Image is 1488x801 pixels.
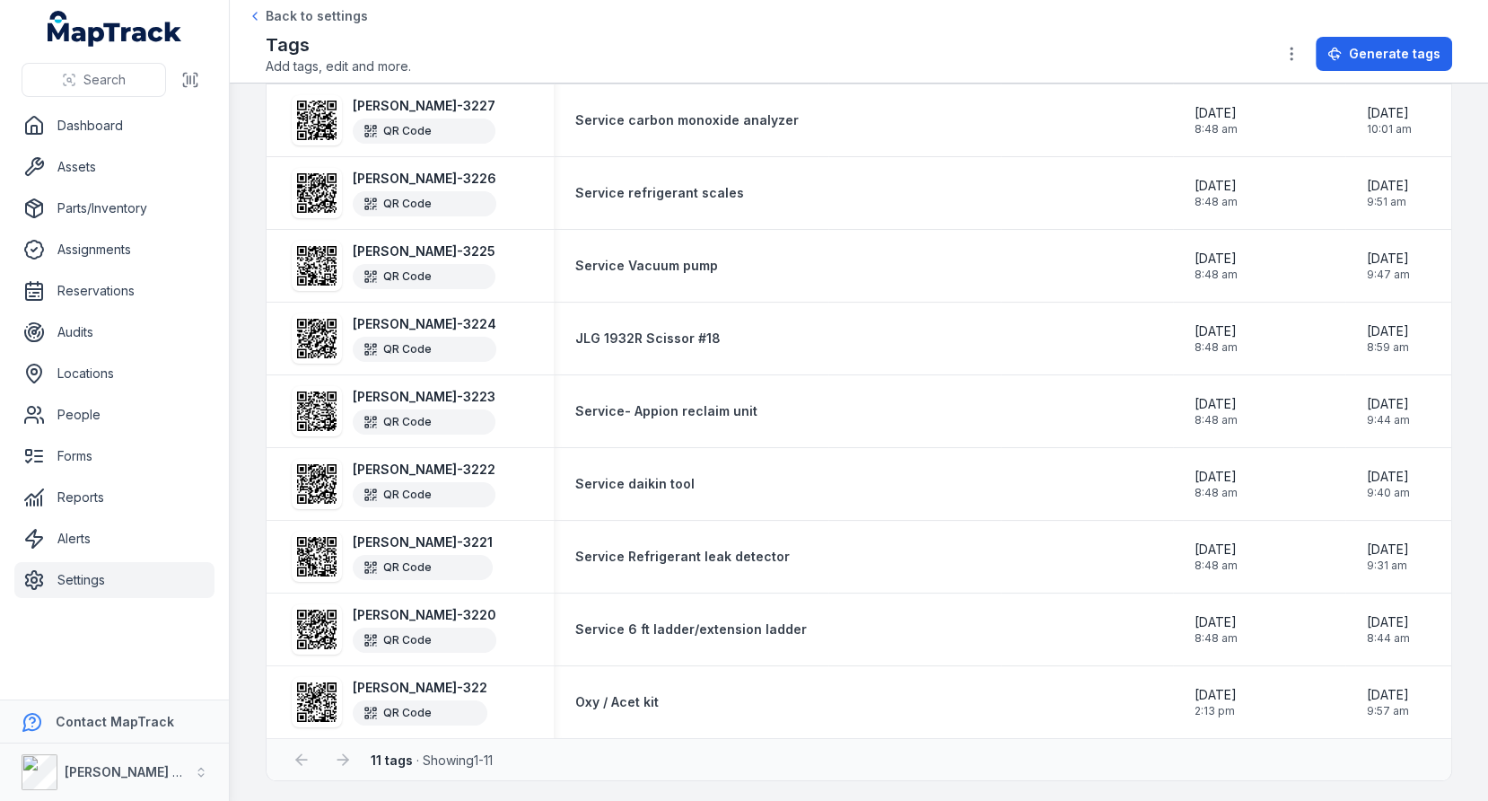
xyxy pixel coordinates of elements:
span: 8:48 am [1195,195,1238,209]
time: 18/02/2025, 2:13:52 pm [1195,686,1237,718]
strong: [PERSON_NAME]-322 [353,679,487,697]
time: 05/08/2025, 9:51:40 am [1367,177,1409,209]
time: 17/03/2025, 8:48:02 am [1195,613,1238,646]
time: 05/08/2025, 10:01:40 am [1367,104,1412,136]
a: Service- Appion reclaim unit [575,402,757,420]
span: 8:48 am [1195,122,1238,136]
div: QR Code [353,119,495,144]
time: 05/08/2025, 9:44:38 am [1367,395,1410,427]
a: Oxy / Acet kit [575,693,659,711]
span: [DATE] [1195,541,1238,559]
a: Settings [14,562,214,598]
a: Back to settings [248,7,368,25]
span: Back to settings [266,7,368,25]
div: QR Code [353,264,495,289]
a: MapTrack [48,11,182,47]
a: People [14,397,214,433]
span: [DATE] [1367,104,1412,122]
span: 8:48 am [1195,559,1238,573]
span: [DATE] [1195,104,1238,122]
a: Service daikin tool [575,475,695,493]
span: 9:47 am [1367,268,1410,282]
a: Reports [14,480,214,515]
a: Alerts [14,521,214,557]
h2: Tags [266,32,411,57]
a: Service Refrigerant leak detector [575,548,790,566]
span: 8:48 am [1195,340,1238,355]
span: 9:40 am [1367,486,1410,500]
strong: [PERSON_NAME]-3220 [353,606,496,624]
div: QR Code [353,628,496,653]
span: 2:13 pm [1195,704,1237,718]
span: 9:31 am [1367,559,1409,573]
span: [DATE] [1367,686,1409,704]
a: Service refrigerant scales [575,184,744,202]
a: Locations [14,356,214,392]
a: Assignments [14,232,214,268]
strong: Contact MapTrack [56,714,174,729]
div: QR Code [353,482,495,507]
div: QR Code [353,409,495,435]
span: [DATE] [1367,541,1409,559]
a: Service 6 ft ladder/extension ladder [575,621,807,638]
time: 05/08/2025, 8:44:35 am [1367,613,1410,646]
div: QR Code [353,191,496,216]
time: 17/03/2025, 8:48:02 am [1195,250,1238,282]
span: [DATE] [1195,468,1238,486]
span: · Showing 1 - 11 [371,753,493,768]
span: Add tags, edit and more. [266,57,411,75]
strong: [PERSON_NAME]-3226 [353,170,496,188]
span: 9:51 am [1367,195,1409,209]
span: Generate tags [1349,45,1440,63]
span: 8:48 am [1195,413,1238,427]
strong: [PERSON_NAME]-3221 [353,533,493,551]
time: 05/08/2025, 9:31:37 am [1367,541,1409,573]
span: 10:01 am [1367,122,1412,136]
span: 8:59 am [1367,340,1409,355]
time: 05/08/2025, 9:40:06 am [1367,468,1410,500]
strong: Service carbon monoxide analyzer [575,111,799,129]
strong: [PERSON_NAME]-3225 [353,242,495,260]
span: [DATE] [1195,250,1238,268]
span: [DATE] [1367,468,1410,486]
strong: 11 tags [371,753,413,768]
strong: [PERSON_NAME]-3222 [353,461,495,479]
a: Forms [14,438,214,474]
span: 8:44 am [1367,631,1410,646]
span: [DATE] [1195,395,1238,413]
time: 05/08/2025, 8:59:59 am [1367,322,1409,355]
time: 17/03/2025, 8:48:02 am [1195,322,1238,355]
time: 19/02/2025, 9:57:14 am [1367,686,1409,718]
span: 8:48 am [1195,486,1238,500]
span: [DATE] [1195,686,1237,704]
span: [DATE] [1367,250,1410,268]
a: Reservations [14,273,214,309]
time: 17/03/2025, 8:48:02 am [1195,468,1238,500]
strong: [PERSON_NAME]-3227 [353,97,495,115]
a: Audits [14,314,214,350]
time: 05/08/2025, 9:47:51 am [1367,250,1410,282]
span: [DATE] [1367,322,1409,340]
strong: [PERSON_NAME]-3224 [353,315,496,333]
time: 17/03/2025, 8:48:02 am [1195,104,1238,136]
span: 9:44 am [1367,413,1410,427]
div: QR Code [353,555,493,580]
span: [DATE] [1195,177,1238,195]
div: QR Code [353,700,487,726]
span: [DATE] [1367,395,1410,413]
button: Search [22,63,166,97]
span: [DATE] [1195,613,1238,631]
a: Service Vacuum pump [575,257,718,275]
a: Dashboard [14,108,214,144]
strong: JLG 1932R Scissor #18 [575,330,721,348]
a: Assets [14,149,214,185]
span: [DATE] [1195,322,1238,340]
time: 17/03/2025, 8:48:02 am [1195,395,1238,427]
